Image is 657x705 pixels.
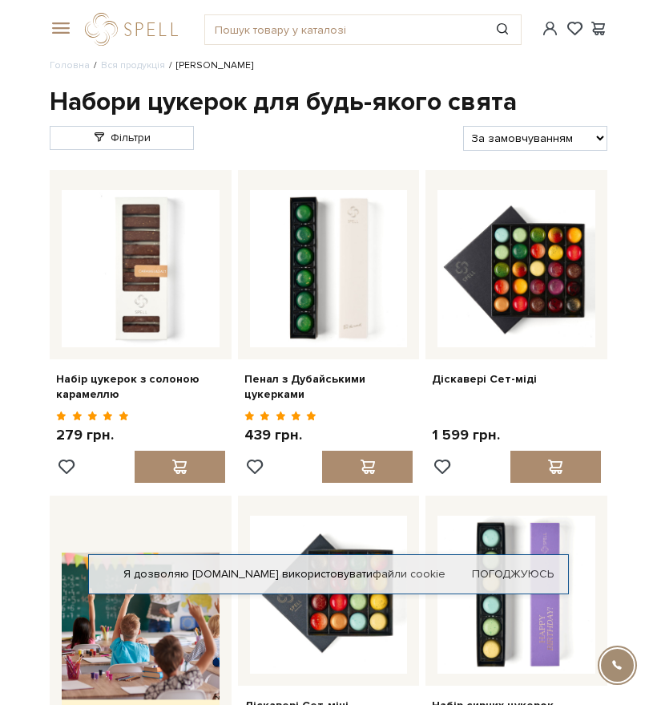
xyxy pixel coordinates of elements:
[50,59,90,71] a: Головна
[484,15,521,44] button: Пошук товару у каталозі
[432,426,500,444] p: 1 599 грн.
[472,567,554,581] a: Погоджуюсь
[165,59,253,73] li: [PERSON_NAME]
[373,567,445,581] a: файли cookie
[85,13,185,46] a: logo
[89,567,568,581] div: Я дозволяю [DOMAIN_NAME] використовувати
[432,372,601,387] a: Діскавері Сет-міді
[50,86,607,120] h1: Набори цукерок для будь-якого свята
[50,126,194,150] a: Фільтри
[244,426,317,444] p: 439 грн.
[244,372,413,401] a: Пенал з Дубайськими цукерками
[56,372,225,401] a: Набір цукерок з солоною карамеллю
[56,426,129,444] p: 279 грн.
[101,59,165,71] a: Вся продукція
[205,15,484,44] input: Пошук товару у каталозі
